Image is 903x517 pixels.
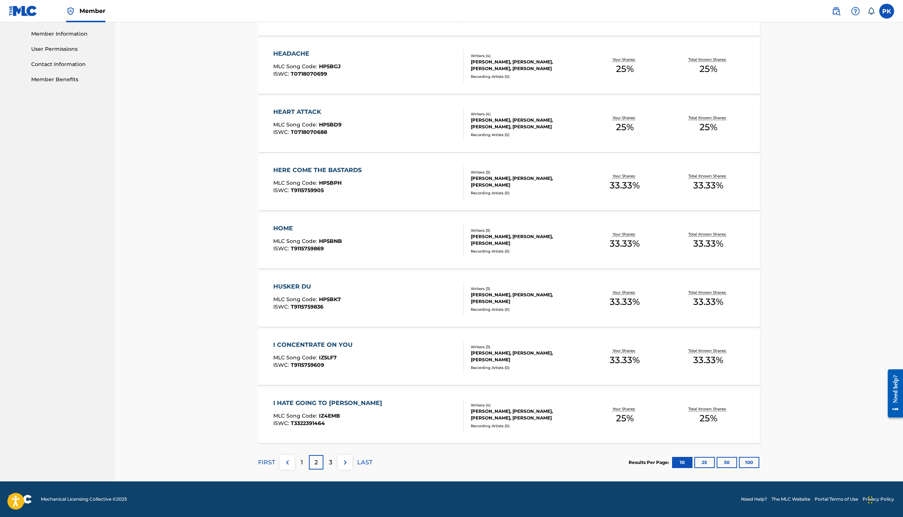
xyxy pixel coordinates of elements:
div: Recording Artists ( 0 ) [471,74,583,79]
p: Results Per Page: [629,459,671,466]
button: 10 [672,457,692,468]
p: Total Known Shares: [688,231,728,237]
span: MLC Song Code : [273,180,319,186]
p: FIRST [258,458,275,467]
p: Your Shares: [613,231,637,237]
span: 33.33 % [610,353,640,367]
div: [PERSON_NAME], [PERSON_NAME], [PERSON_NAME] [471,292,583,305]
span: HP5BPH [319,180,342,186]
div: [PERSON_NAME], [PERSON_NAME], [PERSON_NAME], [PERSON_NAME] [471,117,583,130]
span: MLC Song Code : [273,354,319,361]
span: T0718070688 [291,129,327,135]
a: HERE COME THE BASTARDSMLC Song Code:HP5BPHISWC:T9115759905Writers (3)[PERSON_NAME], [PERSON_NAME]... [258,155,760,210]
span: MLC Song Code : [273,121,319,128]
span: ISWC : [273,245,291,252]
div: User Menu [879,4,894,19]
span: 25 % [616,121,634,134]
p: 3 [329,458,332,467]
div: Writers ( 4 ) [471,53,583,59]
span: T3322391464 [291,420,325,427]
p: 1 [301,458,303,467]
span: MLC Song Code : [273,296,319,303]
span: HP5BD9 [319,121,342,128]
p: Your Shares: [613,290,637,295]
p: Your Shares: [613,115,637,121]
div: Recording Artists ( 0 ) [471,365,583,371]
div: HOME [273,224,342,233]
button: 25 [694,457,715,468]
span: HP5BK7 [319,296,341,303]
span: HP5BNB [319,238,342,244]
div: Writers ( 3 ) [471,286,583,292]
span: ISWC : [273,129,291,135]
span: IZ5LF7 [319,354,337,361]
div: Drag [868,489,873,511]
div: Recording Artists ( 0 ) [471,307,583,312]
span: 33.33 % [693,353,723,367]
img: help [851,7,860,16]
span: ISWC : [273,70,291,77]
a: Contact Information [31,60,106,68]
span: ISWC : [273,303,291,310]
div: Recording Artists ( 0 ) [471,248,583,254]
a: Privacy Policy [863,496,894,503]
span: T0718070699 [291,70,327,77]
div: Writers ( 3 ) [471,169,583,175]
a: Member Information [31,30,106,38]
span: 33.33 % [610,237,640,250]
span: MLC Song Code : [273,238,319,244]
a: Member Benefits [31,76,106,83]
span: ISWC : [273,187,291,194]
img: Top Rightsholder [66,7,75,16]
p: Your Shares: [613,173,637,179]
div: [PERSON_NAME], [PERSON_NAME], [PERSON_NAME] [471,233,583,247]
a: HEADACHEMLC Song Code:HP5BGJISWC:T0718070699Writers (4)[PERSON_NAME], [PERSON_NAME], [PERSON_NAME... [258,38,760,94]
div: HUSKER DU [273,282,341,291]
span: 33.33 % [693,179,723,192]
div: Notifications [867,7,875,15]
div: Recording Artists ( 0 ) [471,132,583,138]
a: HEART ATTACKMLC Song Code:HP5BD9ISWC:T0718070688Writers (4)[PERSON_NAME], [PERSON_NAME], [PERSON_... [258,96,760,152]
button: 100 [739,457,759,468]
p: Total Known Shares: [688,57,728,62]
p: 2 [314,458,318,467]
img: search [832,7,841,16]
a: The MLC Website [772,496,810,503]
span: 33.33 % [693,237,723,250]
span: HP5BGJ [319,63,341,70]
a: User Permissions [31,45,106,53]
p: Total Known Shares: [688,115,728,121]
span: MLC Song Code : [273,63,319,70]
span: 33.33 % [693,295,723,309]
a: HUSKER DUMLC Song Code:HP5BK7ISWC:T9115759836Writers (3)[PERSON_NAME], [PERSON_NAME], [PERSON_NAM... [258,271,760,327]
span: IZ4EMB [319,412,340,419]
p: Your Shares: [613,406,637,412]
span: 25 % [700,412,717,425]
a: HOMEMLC Song Code:HP5BNBISWC:T9115759869Writers (3)[PERSON_NAME], [PERSON_NAME], [PERSON_NAME]Rec... [258,213,760,269]
div: Writers ( 4 ) [471,111,583,117]
div: I CONCENTRATE ON YOU [273,340,356,349]
div: Writers ( 4 ) [471,402,583,408]
div: Recording Artists ( 0 ) [471,423,583,429]
span: Mechanical Licensing Collective © 2025 [41,496,127,503]
span: T9115759905 [291,187,324,194]
img: right [341,458,350,467]
span: T9115759609 [291,362,324,368]
p: Total Known Shares: [688,406,728,412]
a: I HATE GOING TO [PERSON_NAME]MLC Song Code:IZ4EMBISWC:T3322391464Writers (4)[PERSON_NAME], [PERSO... [258,388,760,443]
span: 33.33 % [610,179,640,192]
span: 25 % [616,412,634,425]
div: I HATE GOING TO [PERSON_NAME] [273,399,386,408]
span: 33.33 % [610,295,640,309]
img: MLC Logo [9,6,38,16]
div: Writers ( 3 ) [471,344,583,350]
span: 25 % [700,62,717,76]
div: [PERSON_NAME], [PERSON_NAME], [PERSON_NAME], [PERSON_NAME] [471,59,583,72]
button: 50 [717,457,737,468]
div: [PERSON_NAME], [PERSON_NAME], [PERSON_NAME] [471,350,583,363]
p: LAST [357,458,372,467]
div: HERE COME THE BASTARDS [273,166,365,175]
p: Total Known Shares: [688,173,728,179]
